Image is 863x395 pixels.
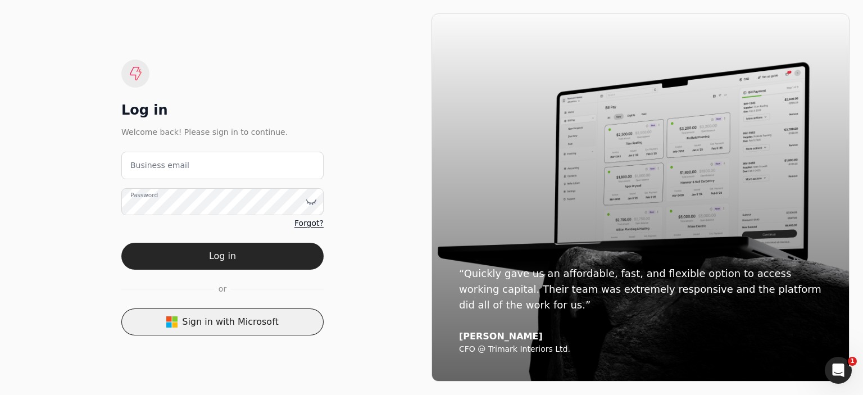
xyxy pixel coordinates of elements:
div: Log in [121,101,324,119]
div: [PERSON_NAME] [459,331,822,342]
a: Forgot? [294,217,324,229]
button: Sign in with Microsoft [121,308,324,335]
iframe: Intercom live chat [825,357,852,384]
span: or [219,283,226,295]
div: “Quickly gave us an affordable, fast, and flexible option to access working capital. Their team w... [459,266,822,313]
label: Business email [130,160,189,171]
label: Password [130,190,158,199]
button: Log in [121,243,324,270]
span: 1 [848,357,857,366]
div: Welcome back! Please sign in to continue. [121,126,324,138]
div: CFO @ Trimark Interiors Ltd. [459,344,822,355]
